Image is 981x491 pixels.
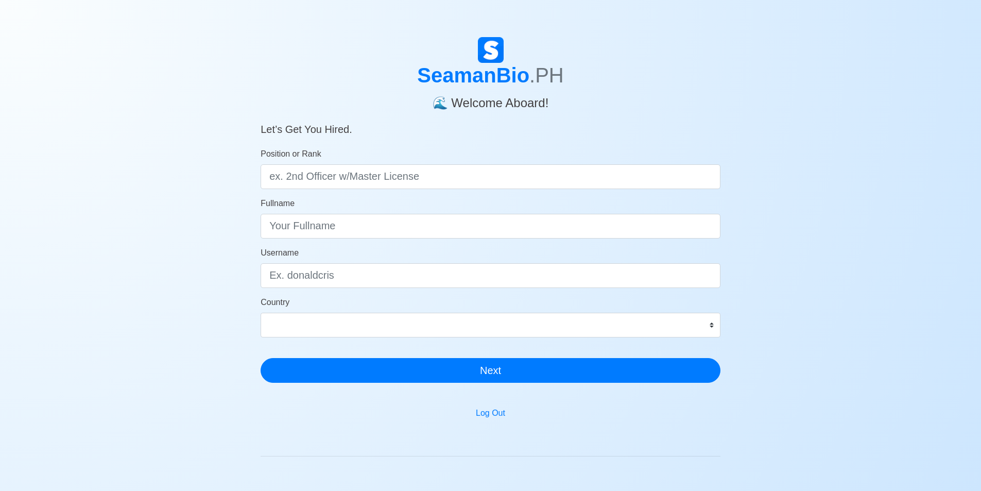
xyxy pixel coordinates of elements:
h4: 🌊 Welcome Aboard! [261,88,720,111]
span: Position or Rank [261,149,321,158]
span: Fullname [261,199,295,208]
span: .PH [529,64,564,87]
input: Ex. donaldcris [261,263,720,288]
input: Your Fullname [261,214,720,239]
h1: SeamanBio [261,63,720,88]
img: Logo [478,37,504,63]
button: Log Out [469,403,512,423]
h5: Let’s Get You Hired. [261,111,720,136]
input: ex. 2nd Officer w/Master License [261,164,720,189]
button: Next [261,358,720,383]
span: Username [261,248,299,257]
label: Country [261,296,289,309]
